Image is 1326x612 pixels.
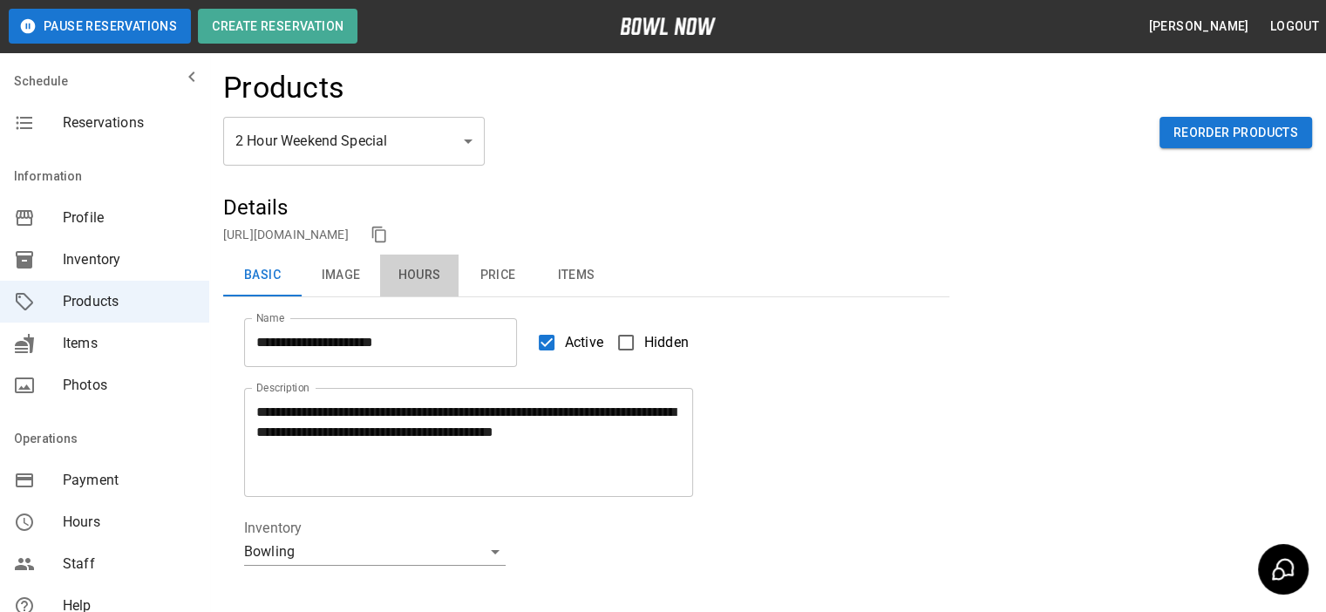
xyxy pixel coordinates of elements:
button: Reorder Products [1159,117,1312,149]
button: copy link [366,221,392,248]
legend: Inventory [244,518,302,538]
span: Staff [63,554,195,575]
span: Items [63,333,195,354]
span: Profile [63,207,195,228]
span: Hidden [644,332,689,353]
span: Hours [63,512,195,533]
button: Create Reservation [198,9,357,44]
div: basic tabs example [223,255,949,296]
span: Active [565,332,603,353]
button: Basic [223,255,302,296]
h5: Details [223,194,949,221]
span: Payment [63,470,195,491]
span: Photos [63,375,195,396]
button: [PERSON_NAME] [1141,10,1255,43]
button: Image [302,255,380,296]
img: logo [620,17,716,35]
span: Products [63,291,195,312]
span: Reservations [63,112,195,133]
button: Hours [380,255,459,296]
button: Logout [1263,10,1326,43]
button: Price [459,255,537,296]
a: [URL][DOMAIN_NAME] [223,228,349,241]
button: Pause Reservations [9,9,191,44]
button: Items [537,255,615,296]
span: Inventory [63,249,195,270]
h4: Products [223,70,344,106]
div: Bowling [244,538,506,566]
div: 2 Hour Weekend Special [223,117,485,166]
label: Hidden products will not be visible to customers. You can still create and use them for bookings. [608,324,689,361]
